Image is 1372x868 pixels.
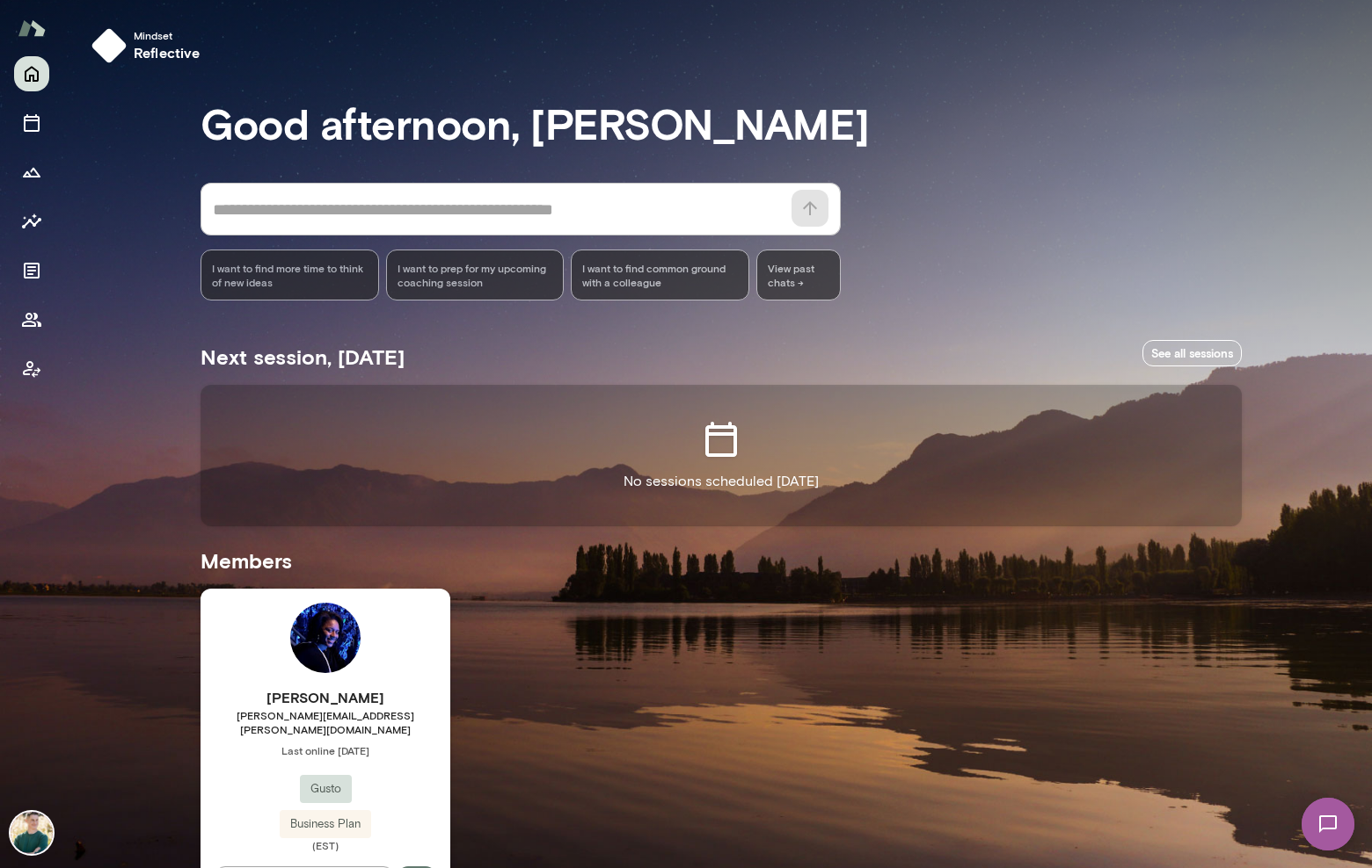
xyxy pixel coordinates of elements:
span: Gusto [300,780,352,798]
span: I want to prep for my upcoming coaching session [398,261,553,289]
button: Mindsetreflective [84,21,215,70]
div: I want to find common ground with a colleague [571,250,749,300]
span: (EST) [201,838,450,852]
h5: Next session, [DATE] [201,343,405,371]
button: Home [14,56,49,91]
span: [PERSON_NAME][EMAIL_ADDRESS][PERSON_NAME][DOMAIN_NAME] [201,708,450,736]
button: Insights [14,204,49,239]
img: Monique Jackson [290,603,361,673]
img: Mento [18,11,46,45]
span: Last online [DATE] [201,743,450,757]
span: Business Plan [280,815,371,833]
h6: reflective [134,42,201,63]
button: Sessions [14,105,49,141]
div: I want to find more time to think of new ideas [201,250,379,300]
button: Members [14,302,49,337]
button: Client app [14,351,49,387]
span: View past chats -> [756,250,841,300]
button: Growth Plan [14,155,49,190]
img: Bryan White [11,812,53,854]
h5: Members [201,546,1242,575]
a: See all sessions [1142,340,1242,367]
img: mindset [91,28,127,63]
h3: Good afternoon, [PERSON_NAME] [201,98,1242,148]
button: Documents [14,253,49,288]
span: I want to find common ground with a colleague [582,261,738,289]
p: No sessions scheduled [DATE] [624,471,819,492]
div: I want to prep for my upcoming coaching session [386,250,565,300]
span: I want to find more time to think of new ideas [212,261,368,289]
span: Mindset [134,28,201,42]
h6: [PERSON_NAME] [201,687,450,708]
